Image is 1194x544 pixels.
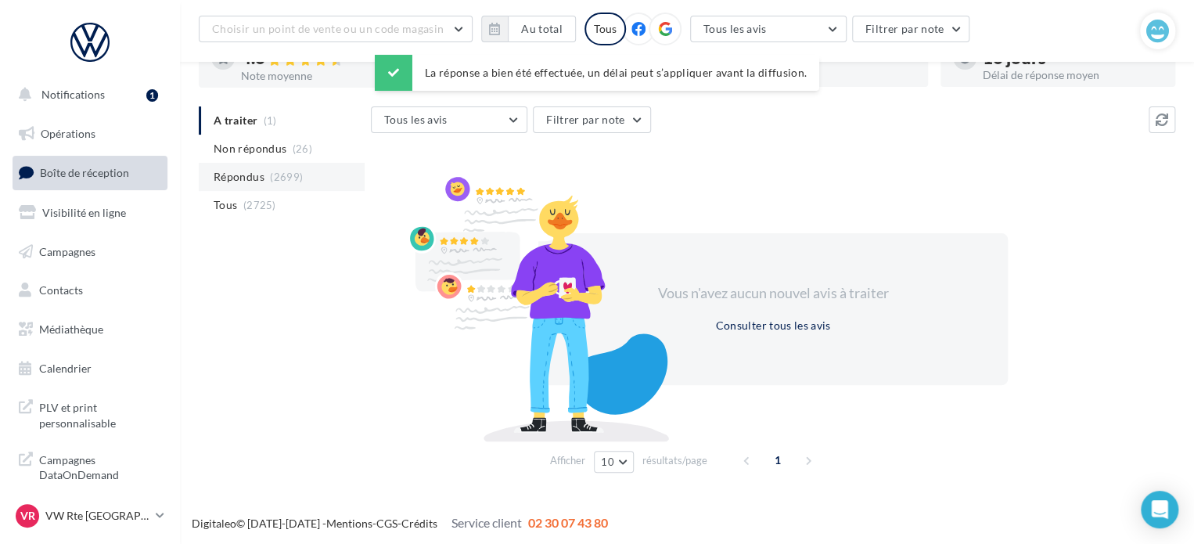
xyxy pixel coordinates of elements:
span: 02 30 07 43 80 [528,515,608,530]
span: (2699) [270,171,303,183]
button: Au total [481,16,576,42]
span: Boîte de réception [40,166,129,179]
span: (2725) [243,199,276,211]
button: Choisir un point de vente ou un code magasin [199,16,473,42]
a: CGS [376,517,397,530]
div: 16 jours [983,49,1163,67]
a: PLV et print personnalisable [9,391,171,437]
span: (26) [293,142,312,155]
a: VR VW Rte [GEOGRAPHIC_DATA] [13,501,167,531]
span: Tous les avis [384,113,448,126]
span: Calendrier [39,362,92,375]
div: Taux de réponse [735,70,915,81]
p: VW Rte [GEOGRAPHIC_DATA] [45,508,149,524]
span: VR [20,508,35,524]
span: PLV et print personnalisable [39,397,161,431]
span: Campagnes [39,244,95,258]
button: Tous les avis [690,16,847,42]
button: Filtrer par note [852,16,970,42]
span: 10 [601,456,614,468]
a: Digitaleo [192,517,236,530]
a: Opérations [9,117,171,150]
button: 10 [594,451,634,473]
button: Tous les avis [371,106,527,133]
a: Médiathèque [9,313,171,346]
a: Calendrier [9,352,171,385]
div: 4.6 [241,49,421,67]
button: Au total [508,16,576,42]
span: Tous [214,197,237,213]
button: Filtrer par note [533,106,651,133]
a: Crédits [401,517,437,530]
span: Non répondus [214,141,286,157]
div: La réponse a bien été effectuée, un délai peut s’appliquer avant la diffusion. [375,55,819,91]
span: Visibilité en ligne [42,206,126,219]
a: Campagnes [9,236,171,268]
span: Service client [451,515,522,530]
span: résultats/page [642,453,707,468]
a: Visibilité en ligne [9,196,171,229]
button: Notifications 1 [9,78,164,111]
span: © [DATE]-[DATE] - - - [192,517,608,530]
div: 1 [146,89,158,102]
a: Mentions [326,517,372,530]
span: Opérations [41,127,95,140]
span: 1 [765,448,790,473]
a: Boîte de réception [9,156,171,189]
div: Vous n'avez aucun nouvel avis à traiter [638,283,908,304]
a: Campagnes DataOnDemand [9,443,171,489]
span: Contacts [39,283,83,297]
div: Open Intercom Messenger [1141,491,1178,528]
span: Répondus [214,169,264,185]
span: Campagnes DataOnDemand [39,449,161,483]
div: Tous [584,13,626,45]
span: Tous les avis [703,22,767,35]
a: Contacts [9,274,171,307]
span: Médiathèque [39,322,103,336]
span: Choisir un point de vente ou un code magasin [212,22,444,35]
div: Délai de réponse moyen [983,70,1163,81]
span: Notifications [41,88,105,101]
span: Afficher [550,453,585,468]
div: Note moyenne [241,70,421,81]
button: Consulter tous les avis [709,316,836,335]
